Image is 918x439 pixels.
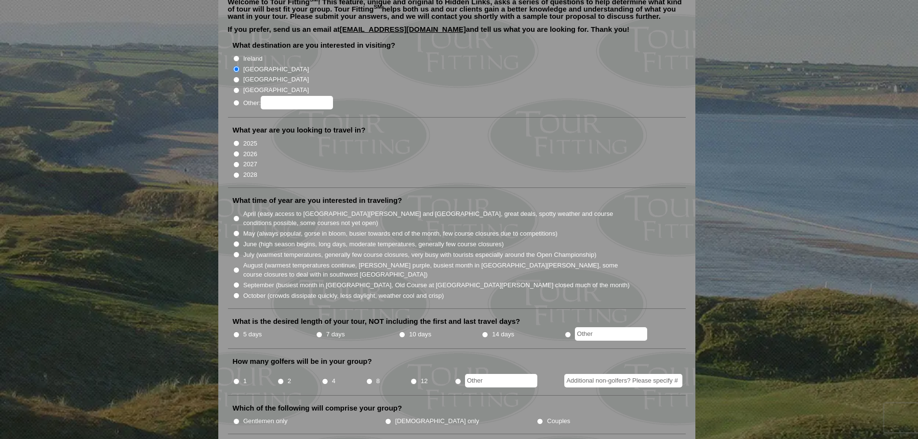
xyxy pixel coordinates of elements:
input: Other: [261,96,333,109]
label: Couples [547,416,570,426]
label: 10 days [409,330,431,339]
label: What year are you looking to travel in? [233,125,366,135]
label: 7 days [326,330,345,339]
label: [GEOGRAPHIC_DATA] [243,85,309,95]
label: August (warmest temperatures continue, [PERSON_NAME] purple, busiest month in [GEOGRAPHIC_DATA][P... [243,261,631,279]
label: 2 [288,376,291,386]
label: Ireland [243,54,263,64]
input: Other [465,374,537,387]
label: 2025 [243,139,257,148]
label: 2026 [243,149,257,159]
label: July (warmest temperatures, generally few course closures, very busy with tourists especially aro... [243,250,597,260]
sup: SM [374,4,382,10]
label: 12 [421,376,428,386]
label: What destination are you interested in visiting? [233,40,396,50]
label: 8 [376,376,380,386]
label: June (high season begins, long days, moderate temperatures, generally few course closures) [243,239,504,249]
label: What time of year are you interested in traveling? [233,196,402,205]
label: Gentlemen only [243,416,288,426]
label: Which of the following will comprise your group? [233,403,402,413]
label: Other: [243,96,333,109]
label: [DEMOGRAPHIC_DATA] only [395,416,479,426]
p: If you prefer, send us an email at and tell us what you are looking for. Thank you! [228,26,686,40]
label: October (crowds dissipate quickly, less daylight, weather cool and crisp) [243,291,444,301]
label: 5 days [243,330,262,339]
label: 14 days [492,330,514,339]
label: 4 [332,376,335,386]
label: [GEOGRAPHIC_DATA] [243,65,309,74]
label: September (busiest month in [GEOGRAPHIC_DATA], Old Course at [GEOGRAPHIC_DATA][PERSON_NAME] close... [243,280,630,290]
label: May (always popular, gorse in bloom, busier towards end of the month, few course closures due to ... [243,229,558,239]
input: Additional non-golfers? Please specify # [564,374,682,387]
label: 1 [243,376,247,386]
label: How many golfers will be in your group? [233,357,372,366]
a: [EMAIL_ADDRESS][DOMAIN_NAME] [340,25,466,33]
label: 2027 [243,160,257,169]
label: What is the desired length of your tour, NOT including the first and last travel days? [233,317,520,326]
label: 2028 [243,170,257,180]
label: [GEOGRAPHIC_DATA] [243,75,309,84]
label: April (easy access to [GEOGRAPHIC_DATA][PERSON_NAME] and [GEOGRAPHIC_DATA], great deals, spotty w... [243,209,631,228]
input: Other [575,327,647,341]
